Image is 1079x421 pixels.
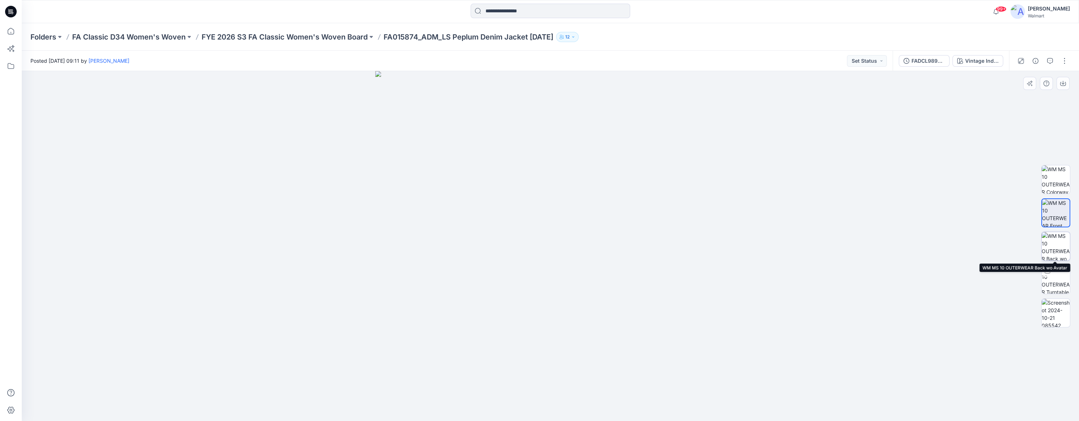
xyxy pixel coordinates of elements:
[965,57,999,65] div: Vintage Indigo Two Tone Wash
[1042,199,1070,227] img: WM MS 10 OUTERWEAR Front wo Avatar
[899,55,950,67] button: FADCL989FL25_CF24989_LS Peplum Denim Jacket [DATE]
[556,32,579,42] button: 12
[952,55,1003,67] button: Vintage Indigo Two Tone Wash
[996,6,1006,12] span: 99+
[30,57,129,65] span: Posted [DATE] 09:11 by
[1042,232,1070,260] img: WM MS 10 OUTERWEAR Back wo Avatar
[1028,4,1070,13] div: [PERSON_NAME]
[1030,55,1041,67] button: Details
[375,71,725,421] img: eyJhbGciOiJIUzI1NiIsImtpZCI6IjAiLCJzbHQiOiJzZXMiLCJ0eXAiOiJKV1QifQ.eyJkYXRhIjp7InR5cGUiOiJzdG9yYW...
[1042,165,1070,194] img: WM MS 10 OUTERWEAR Colorway wo Avatar
[1042,299,1070,327] img: Screenshot 2024-10-21 085542
[1028,13,1070,18] div: Walmart
[911,57,945,65] div: FADCL989FL25_CF24989_LS Peplum Denim Jacket [DATE]
[1042,265,1070,294] img: WM MS 10 OUTERWEAR Turntable with Avatar
[88,58,129,64] a: [PERSON_NAME]
[202,32,368,42] a: FYE 2026 S3 FA Classic Women's Woven Board
[30,32,56,42] a: Folders
[1010,4,1025,19] img: avatar
[384,32,553,42] p: FA015874_ADM_LS Peplum Denim Jacket [DATE]
[72,32,186,42] a: FA Classic D34 Women's Woven
[565,33,570,41] p: 12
